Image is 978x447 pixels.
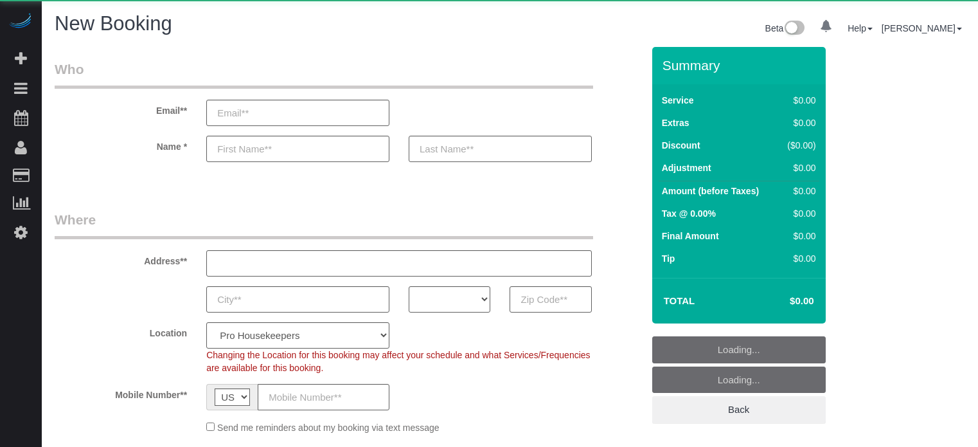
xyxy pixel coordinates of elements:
[45,322,197,340] label: Location
[8,13,33,31] img: Automaid Logo
[652,396,826,423] a: Back
[662,58,819,73] h3: Summary
[882,23,962,33] a: [PERSON_NAME]
[409,136,592,162] input: Last Name**
[45,384,197,401] label: Mobile Number**
[782,116,816,129] div: $0.00
[510,286,591,313] input: Zip Code**
[662,207,716,220] label: Tax @ 0.00%
[206,136,389,162] input: First Name**
[662,161,711,174] label: Adjustment
[662,230,719,242] label: Final Amount
[783,21,805,37] img: New interface
[217,423,440,433] span: Send me reminders about my booking via text message
[662,139,700,152] label: Discount
[782,161,816,174] div: $0.00
[258,384,389,410] input: Mobile Number**
[206,350,590,373] span: Changing the Location for this booking may affect your schedule and what Services/Frequencies are...
[765,23,805,33] a: Beta
[782,185,816,197] div: $0.00
[55,12,172,35] span: New Booking
[782,139,816,152] div: ($0.00)
[662,94,694,107] label: Service
[55,60,593,89] legend: Who
[662,252,675,265] label: Tip
[664,295,695,306] strong: Total
[662,116,689,129] label: Extras
[55,210,593,239] legend: Where
[782,230,816,242] div: $0.00
[782,252,816,265] div: $0.00
[662,185,759,197] label: Amount (before Taxes)
[782,94,816,107] div: $0.00
[782,207,816,220] div: $0.00
[751,296,814,307] h4: $0.00
[848,23,873,33] a: Help
[45,136,197,153] label: Name *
